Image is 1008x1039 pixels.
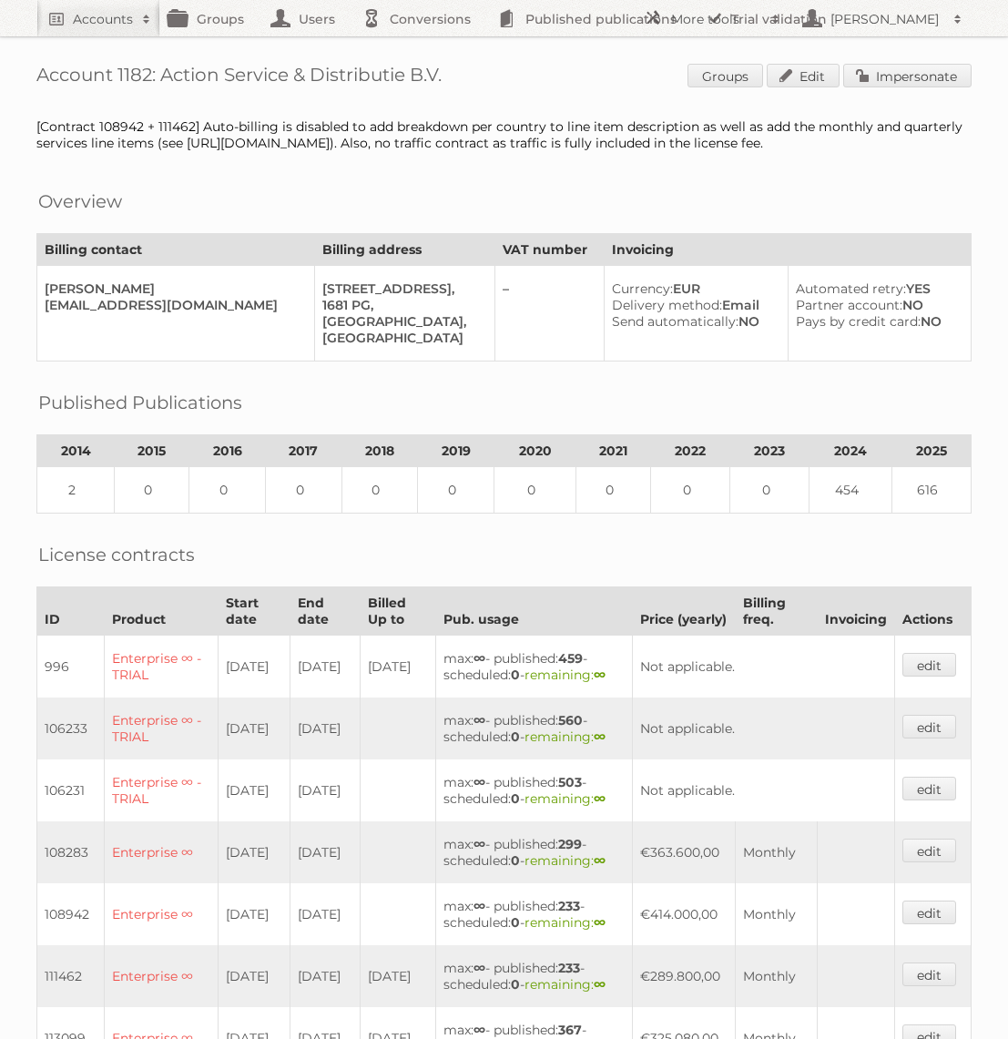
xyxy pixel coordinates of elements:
[796,313,921,330] span: Pays by credit card:
[473,898,485,914] strong: ∞
[687,64,763,87] a: Groups
[37,945,105,1007] td: 111462
[612,280,774,297] div: EUR
[633,636,895,698] td: Not applicable.
[418,467,494,514] td: 0
[494,435,575,467] th: 2020
[809,435,891,467] th: 2024
[37,698,105,759] td: 106233
[511,790,520,807] strong: 0
[219,587,290,636] th: Start date
[633,587,736,636] th: Price (yearly)
[524,914,606,931] span: remaining:
[767,64,840,87] a: Edit
[322,330,480,346] div: [GEOGRAPHIC_DATA]
[495,234,604,266] th: VAT number
[37,467,115,514] td: 2
[37,821,105,883] td: 108283
[189,467,266,514] td: 0
[37,435,115,467] th: 2014
[730,435,809,467] th: 2023
[594,790,606,807] strong: ∞
[341,467,418,514] td: 0
[290,759,360,821] td: [DATE]
[38,188,122,215] h2: Overview
[594,976,606,993] strong: ∞
[37,636,105,698] td: 996
[105,945,219,1007] td: Enterprise ∞
[671,10,762,28] h2: More tools
[105,759,219,821] td: Enterprise ∞ - TRIAL
[891,467,971,514] td: 616
[322,280,480,297] div: [STREET_ADDRESS],
[115,435,189,467] th: 2015
[219,821,290,883] td: [DATE]
[360,945,435,1007] td: [DATE]
[45,297,300,313] div: [EMAIL_ADDRESS][DOMAIN_NAME]
[524,728,606,745] span: remaining:
[473,1022,485,1038] strong: ∞
[219,636,290,698] td: [DATE]
[612,297,722,313] span: Delivery method:
[558,836,582,852] strong: 299
[37,759,105,821] td: 106231
[189,435,266,467] th: 2016
[322,313,480,330] div: [GEOGRAPHIC_DATA],
[290,698,360,759] td: [DATE]
[796,313,956,330] div: NO
[843,64,972,87] a: Impersonate
[290,821,360,883] td: [DATE]
[651,435,730,467] th: 2022
[651,467,730,514] td: 0
[902,653,956,677] a: edit
[290,945,360,1007] td: [DATE]
[902,963,956,986] a: edit
[105,883,219,945] td: Enterprise ∞
[558,898,580,914] strong: 233
[633,883,736,945] td: €414.000,00
[38,541,195,568] h2: License contracts
[105,636,219,698] td: Enterprise ∞ - TRIAL
[576,467,651,514] td: 0
[495,266,604,362] td: –
[558,960,580,976] strong: 233
[435,945,632,1007] td: max: - published: - scheduled: -
[473,836,485,852] strong: ∞
[594,914,606,931] strong: ∞
[558,712,583,728] strong: 560
[796,297,956,313] div: NO
[902,839,956,862] a: edit
[633,759,895,821] td: Not applicable.
[435,587,632,636] th: Pub. usage
[612,297,774,313] div: Email
[511,976,520,993] strong: 0
[265,467,341,514] td: 0
[418,435,494,467] th: 2019
[360,587,435,636] th: Billed Up to
[524,976,606,993] span: remaining:
[105,698,219,759] td: Enterprise ∞ - TRIAL
[902,777,956,800] a: edit
[341,435,418,467] th: 2018
[219,698,290,759] td: [DATE]
[730,467,809,514] td: 0
[633,698,895,759] td: Not applicable.
[219,945,290,1007] td: [DATE]
[594,852,606,869] strong: ∞
[494,467,575,514] td: 0
[290,636,360,698] td: [DATE]
[826,10,944,28] h2: [PERSON_NAME]
[736,945,818,1007] td: Monthly
[36,64,972,91] h1: Account 1182: Action Service & Distributie B.V.
[796,297,902,313] span: Partner account:
[576,435,651,467] th: 2021
[265,435,341,467] th: 2017
[473,650,485,667] strong: ∞
[817,587,894,636] th: Invoicing
[511,667,520,683] strong: 0
[796,280,906,297] span: Automated retry:
[894,587,971,636] th: Actions
[473,712,485,728] strong: ∞
[736,821,818,883] td: Monthly
[435,821,632,883] td: max: - published: - scheduled: -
